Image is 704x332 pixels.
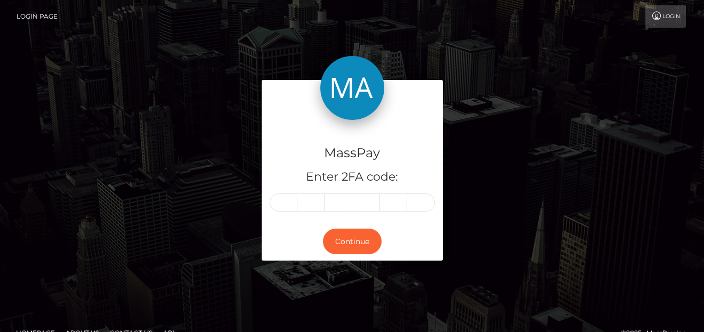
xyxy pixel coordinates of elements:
a: Login Page [17,5,58,28]
h4: MassPay [270,144,435,163]
button: Continue [323,229,382,255]
a: Login [645,5,686,28]
img: MassPay [320,56,384,120]
h5: Enter 2FA code: [270,169,435,185]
